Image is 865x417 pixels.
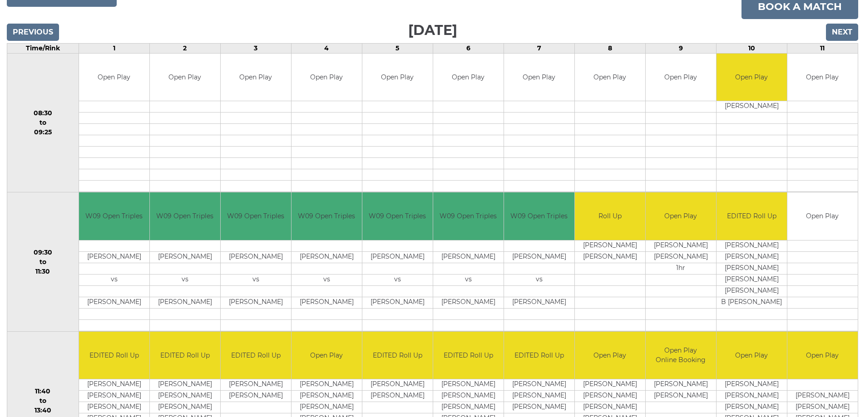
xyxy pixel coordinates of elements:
[292,391,362,402] td: [PERSON_NAME]
[79,297,149,308] td: [PERSON_NAME]
[150,297,220,308] td: [PERSON_NAME]
[7,53,79,192] td: 08:30 to 09:25
[717,274,787,285] td: [PERSON_NAME]
[504,43,574,53] td: 7
[150,391,220,402] td: [PERSON_NAME]
[717,263,787,274] td: [PERSON_NAME]
[787,43,858,53] td: 11
[221,332,291,379] td: EDITED Roll Up
[7,43,79,53] td: Time/Rink
[362,379,433,391] td: [PERSON_NAME]
[7,192,79,332] td: 09:30 to 11:30
[575,54,645,101] td: Open Play
[150,402,220,413] td: [PERSON_NAME]
[717,332,787,379] td: Open Play
[221,251,291,263] td: [PERSON_NAME]
[645,43,716,53] td: 9
[292,54,362,101] td: Open Play
[717,285,787,297] td: [PERSON_NAME]
[433,379,504,391] td: [PERSON_NAME]
[717,101,787,113] td: [PERSON_NAME]
[504,297,574,308] td: [PERSON_NAME]
[717,54,787,101] td: Open Play
[150,274,220,285] td: vs
[149,43,220,53] td: 2
[221,297,291,308] td: [PERSON_NAME]
[79,54,149,101] td: Open Play
[433,274,504,285] td: vs
[504,251,574,263] td: [PERSON_NAME]
[646,391,716,402] td: [PERSON_NAME]
[79,192,149,240] td: W09 Open Triples
[787,402,858,413] td: [PERSON_NAME]
[717,192,787,240] td: EDITED Roll Up
[79,332,149,379] td: EDITED Roll Up
[362,192,433,240] td: W09 Open Triples
[221,192,291,240] td: W09 Open Triples
[646,263,716,274] td: 1hr
[433,297,504,308] td: [PERSON_NAME]
[433,192,504,240] td: W09 Open Triples
[150,54,220,101] td: Open Play
[362,251,433,263] td: [PERSON_NAME]
[292,251,362,263] td: [PERSON_NAME]
[574,43,645,53] td: 8
[221,54,291,101] td: Open Play
[433,391,504,402] td: [PERSON_NAME]
[717,391,787,402] td: [PERSON_NAME]
[504,54,574,101] td: Open Play
[716,43,787,53] td: 10
[362,391,433,402] td: [PERSON_NAME]
[79,379,149,391] td: [PERSON_NAME]
[575,402,645,413] td: [PERSON_NAME]
[575,379,645,391] td: [PERSON_NAME]
[717,297,787,308] td: B [PERSON_NAME]
[504,192,574,240] td: W09 Open Triples
[79,251,149,263] td: [PERSON_NAME]
[575,391,645,402] td: [PERSON_NAME]
[575,251,645,263] td: [PERSON_NAME]
[291,43,362,53] td: 4
[221,379,291,391] td: [PERSON_NAME]
[221,274,291,285] td: vs
[433,332,504,379] td: EDITED Roll Up
[292,297,362,308] td: [PERSON_NAME]
[504,332,574,379] td: EDITED Roll Up
[575,240,645,251] td: [PERSON_NAME]
[79,43,149,53] td: 1
[433,43,504,53] td: 6
[504,402,574,413] td: [PERSON_NAME]
[433,251,504,263] td: [PERSON_NAME]
[150,251,220,263] td: [PERSON_NAME]
[7,24,59,41] input: Previous
[362,43,433,53] td: 5
[79,274,149,285] td: vs
[646,332,716,379] td: Open Play Online Booking
[79,402,149,413] td: [PERSON_NAME]
[292,402,362,413] td: [PERSON_NAME]
[150,332,220,379] td: EDITED Roll Up
[646,379,716,391] td: [PERSON_NAME]
[646,192,716,240] td: Open Play
[504,379,574,391] td: [PERSON_NAME]
[150,379,220,391] td: [PERSON_NAME]
[79,391,149,402] td: [PERSON_NAME]
[292,379,362,391] td: [PERSON_NAME]
[646,54,716,101] td: Open Play
[504,274,574,285] td: vs
[362,297,433,308] td: [PERSON_NAME]
[433,54,504,101] td: Open Play
[504,391,574,402] td: [PERSON_NAME]
[787,54,858,101] td: Open Play
[362,54,433,101] td: Open Play
[717,240,787,251] td: [PERSON_NAME]
[220,43,291,53] td: 3
[787,192,858,240] td: Open Play
[717,251,787,263] td: [PERSON_NAME]
[150,192,220,240] td: W09 Open Triples
[292,192,362,240] td: W09 Open Triples
[433,402,504,413] td: [PERSON_NAME]
[221,391,291,402] td: [PERSON_NAME]
[787,332,858,379] td: Open Play
[717,379,787,391] td: [PERSON_NAME]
